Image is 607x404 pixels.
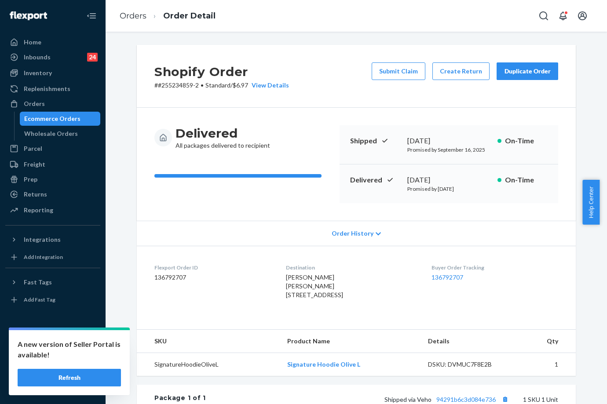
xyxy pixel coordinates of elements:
p: A new version of Seller Portal is available! [18,339,121,360]
a: Order Detail [163,11,216,21]
a: Inbounds24 [5,50,100,64]
div: Fast Tags [24,278,52,287]
button: Give Feedback [5,379,100,393]
div: Orders [24,99,45,108]
dd: 136792707 [154,273,272,282]
dt: Destination [286,264,417,271]
div: Returns [24,190,47,199]
th: Qty [518,330,576,353]
a: Orders [120,11,146,21]
div: Add Fast Tag [24,296,55,303]
a: Home [5,35,100,49]
p: # #255234859-2 / $6.97 [154,81,289,90]
button: Duplicate Order [497,62,558,80]
div: Parcel [24,144,42,153]
div: Home [24,38,41,47]
a: Help Center [5,364,100,379]
button: Open notifications [554,7,572,25]
a: Add Fast Tag [5,293,100,307]
div: DSKU: DVMUC7F8E2B [428,360,511,369]
span: Standard [205,81,230,89]
a: Ecommerce Orders [20,112,101,126]
div: Inventory [24,69,52,77]
a: Orders [5,97,100,111]
div: 24 [87,53,98,62]
div: Inbounds [24,53,51,62]
a: Freight [5,157,100,171]
div: [DATE] [407,136,490,146]
th: Details [421,330,518,353]
span: Order History [332,229,373,238]
p: On-Time [505,175,548,185]
button: Refresh [18,369,121,386]
button: Open account menu [574,7,591,25]
button: View Details [248,81,289,90]
dt: Flexport Order ID [154,264,272,271]
button: Submit Claim [372,62,425,80]
td: SignatureHoodieOliveL [137,353,280,376]
a: 94291b6c3d084e736 [436,396,496,403]
a: Prep [5,172,100,186]
td: 1 [518,353,576,376]
th: Product Name [280,330,421,353]
a: Inventory [5,66,100,80]
div: [DATE] [407,175,490,185]
button: Help Center [582,180,600,225]
ol: breadcrumbs [113,3,223,29]
div: Duplicate Order [504,67,551,76]
a: Add Integration [5,250,100,264]
span: • [201,81,204,89]
p: Promised by [DATE] [407,185,490,193]
button: Create Return [432,62,490,80]
a: Wholesale Orders [20,127,101,141]
a: Replenishments [5,82,100,96]
div: Add Integration [24,253,63,261]
a: Returns [5,187,100,201]
p: Shipped [350,136,400,146]
h3: Delivered [176,125,270,141]
div: Ecommerce Orders [24,114,80,123]
a: Settings [5,335,100,349]
p: Delivered [350,175,400,185]
a: 136792707 [431,273,463,281]
div: Replenishments [24,84,70,93]
span: Shipped via Veho [384,396,511,403]
div: Freight [24,160,45,169]
p: Promised by September 16, 2025 [407,146,490,153]
button: Open Search Box [535,7,552,25]
span: [PERSON_NAME] [PERSON_NAME] [STREET_ADDRESS] [286,273,343,298]
div: Integrations [24,235,61,244]
a: Parcel [5,142,100,156]
h2: Shopify Order [154,62,289,81]
div: Wholesale Orders [24,129,78,138]
a: Reporting [5,203,100,217]
button: Close Navigation [83,7,100,25]
a: Talk to Support [5,349,100,364]
button: Fast Tags [5,275,100,289]
div: Reporting [24,206,53,215]
button: Integrations [5,233,100,247]
th: SKU [137,330,280,353]
div: All packages delivered to recipient [176,125,270,150]
img: Flexport logo [10,11,47,20]
a: Signature Hoodie Olive L [287,360,360,368]
p: On-Time [505,136,548,146]
dt: Buyer Order Tracking [431,264,558,271]
div: Prep [24,175,37,184]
